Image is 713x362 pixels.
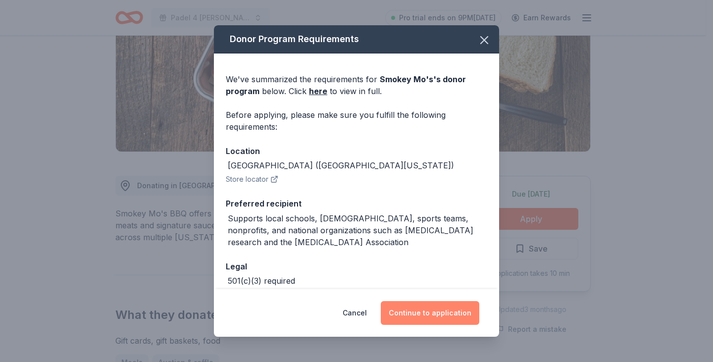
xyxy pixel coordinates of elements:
div: Legal [226,260,487,273]
div: [GEOGRAPHIC_DATA] ([GEOGRAPHIC_DATA][US_STATE]) [228,159,454,171]
button: Store locator [226,173,278,185]
div: We've summarized the requirements for below. Click to view in full. [226,73,487,97]
div: Preferred recipient [226,197,487,210]
div: Location [226,145,487,157]
div: Donor Program Requirements [214,25,499,53]
div: Before applying, please make sure you fulfill the following requirements: [226,109,487,133]
button: Cancel [343,301,367,325]
div: Supports local schools, [DEMOGRAPHIC_DATA], sports teams, nonprofits, and national organizations ... [228,212,487,248]
button: Continue to application [381,301,479,325]
div: 501(c)(3) required [228,275,295,287]
a: here [309,85,327,97]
